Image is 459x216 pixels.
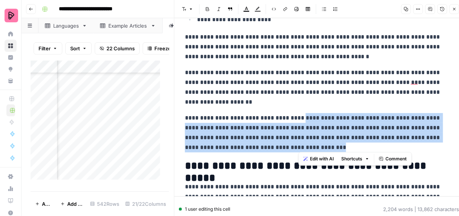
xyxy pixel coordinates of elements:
div: 1 user editing this cell [179,206,230,213]
div: Example Articles [108,22,148,30]
span: Edit with AI [310,155,334,162]
a: Example Articles [94,18,162,33]
span: Shortcuts [342,155,363,162]
a: Opportunities [5,63,17,75]
span: Sort [70,45,80,52]
a: Browse [5,40,17,52]
button: Freeze Columns [143,42,198,54]
a: Your Data [5,75,17,87]
span: Comment [386,155,407,162]
button: Workspace: Preply [5,6,17,25]
button: 22 Columns [95,42,140,54]
button: Sort [65,42,92,54]
span: Freeze Columns [154,45,193,52]
a: Usage [5,183,17,195]
button: Shortcuts [339,154,373,164]
span: 22 Columns [106,45,135,52]
button: Comment [376,154,410,164]
span: Add 10 Rows [67,200,83,208]
button: Add 10 Rows [56,198,87,210]
div: 21/22 Columns [122,198,169,210]
a: Settings [5,171,17,183]
button: Edit with AI [300,154,337,164]
a: Insights [5,51,17,64]
a: Languages [39,18,94,33]
span: Add Row [42,200,51,208]
a: Home [5,28,17,40]
button: Add Row [31,198,56,210]
button: Filter [34,42,62,54]
span: Filter [39,45,51,52]
div: 542 Rows [87,198,122,210]
a: Spanish [162,18,210,33]
img: Preply Logo [5,9,18,22]
div: Languages [53,22,79,30]
a: Learning Hub [5,195,17,207]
